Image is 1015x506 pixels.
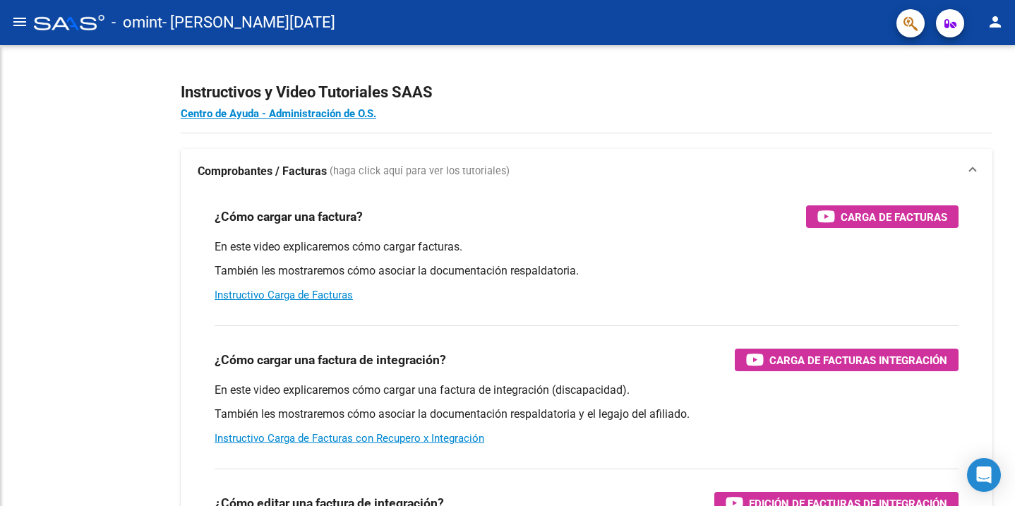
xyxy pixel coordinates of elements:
span: Carga de Facturas [841,208,947,226]
button: Carga de Facturas Integración [735,349,959,371]
h2: Instructivos y Video Tutoriales SAAS [181,79,992,106]
a: Centro de Ayuda - Administración de O.S. [181,107,376,120]
span: - omint [112,7,162,38]
p: En este video explicaremos cómo cargar una factura de integración (discapacidad). [215,382,959,398]
div: Open Intercom Messenger [967,458,1001,492]
span: Carga de Facturas Integración [769,351,947,369]
h3: ¿Cómo cargar una factura de integración? [215,350,446,370]
h3: ¿Cómo cargar una factura? [215,207,363,227]
p: También les mostraremos cómo asociar la documentación respaldatoria. [215,263,959,279]
mat-icon: menu [11,13,28,30]
span: (haga click aquí para ver los tutoriales) [330,164,510,179]
a: Instructivo Carga de Facturas con Recupero x Integración [215,432,484,445]
a: Instructivo Carga de Facturas [215,289,353,301]
p: También les mostraremos cómo asociar la documentación respaldatoria y el legajo del afiliado. [215,406,959,422]
button: Carga de Facturas [806,205,959,228]
p: En este video explicaremos cómo cargar facturas. [215,239,959,255]
mat-expansion-panel-header: Comprobantes / Facturas (haga click aquí para ver los tutoriales) [181,149,992,194]
span: - [PERSON_NAME][DATE] [162,7,335,38]
mat-icon: person [987,13,1004,30]
strong: Comprobantes / Facturas [198,164,327,179]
